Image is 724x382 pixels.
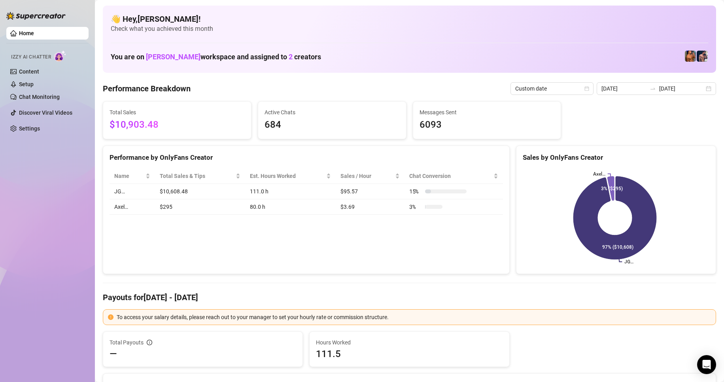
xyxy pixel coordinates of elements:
h4: Performance Breakdown [103,83,191,94]
td: JG… [110,184,155,199]
img: logo-BBDzfeDw.svg [6,12,66,20]
a: Chat Monitoring [19,94,60,100]
span: to [650,85,656,92]
a: Setup [19,81,34,87]
div: Open Intercom Messenger [697,355,716,374]
div: Performance by OnlyFans Creator [110,152,503,163]
img: Axel [697,51,708,62]
span: Name [114,172,144,180]
th: Chat Conversion [405,168,503,184]
td: $10,608.48 [155,184,245,199]
span: Hours Worked [316,338,503,347]
a: Discover Viral Videos [19,110,72,116]
h4: Payouts for [DATE] - [DATE] [103,292,716,303]
td: $95.57 [336,184,405,199]
span: 6093 [420,117,555,132]
div: To access your salary details, please reach out to your manager to set your hourly rate or commis... [117,313,711,321]
span: Check what you achieved this month [111,25,708,33]
span: calendar [584,86,589,91]
span: Custom date [515,83,589,95]
span: — [110,348,117,360]
th: Sales / Hour [336,168,405,184]
span: Total Sales [110,108,245,117]
span: Chat Conversion [409,172,492,180]
span: exclamation-circle [108,314,113,320]
a: Settings [19,125,40,132]
span: 111.5 [316,348,503,360]
span: Messages Sent [420,108,555,117]
th: Name [110,168,155,184]
span: Active Chats [265,108,400,117]
td: 80.0 h [245,199,336,215]
img: AI Chatter [54,50,66,62]
h1: You are on workspace and assigned to creators [111,53,321,61]
span: [PERSON_NAME] [146,53,200,61]
input: Start date [601,84,646,93]
span: 15 % [409,187,422,196]
text: Axel… [593,171,605,177]
div: Sales by OnlyFans Creator [523,152,709,163]
div: Est. Hours Worked [250,172,325,180]
span: 3 % [409,202,422,211]
a: Home [19,30,34,36]
img: JG [685,51,696,62]
h4: 👋 Hey, [PERSON_NAME] ! [111,13,708,25]
span: 2 [289,53,293,61]
td: $3.69 [336,199,405,215]
span: Sales / Hour [340,172,393,180]
span: info-circle [147,340,152,345]
td: Axel… [110,199,155,215]
text: JG… [624,259,633,265]
td: 111.0 h [245,184,336,199]
span: Izzy AI Chatter [11,53,51,61]
span: $10,903.48 [110,117,245,132]
input: End date [659,84,704,93]
th: Total Sales & Tips [155,168,245,184]
span: swap-right [650,85,656,92]
span: 684 [265,117,400,132]
span: Total Sales & Tips [160,172,234,180]
td: $295 [155,199,245,215]
span: Total Payouts [110,338,144,347]
a: Content [19,68,39,75]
